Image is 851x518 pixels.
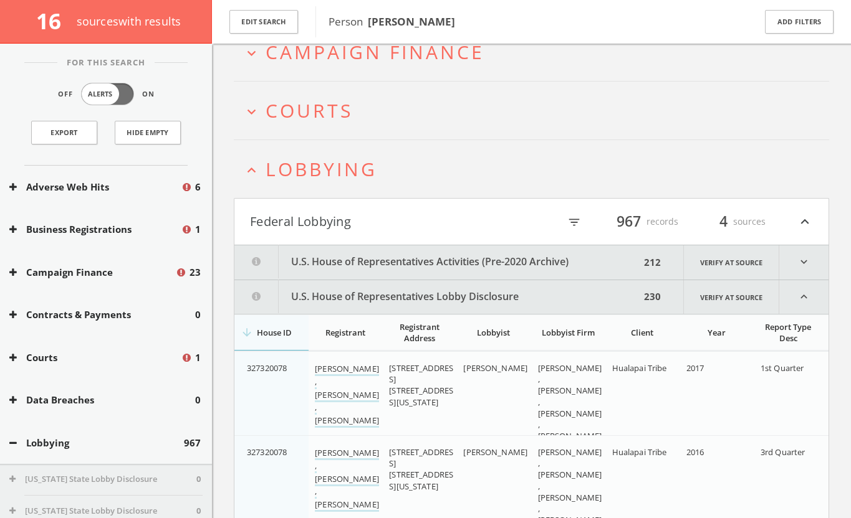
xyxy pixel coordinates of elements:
[797,211,813,232] i: expand_less
[266,98,353,123] span: Courts
[195,308,201,322] span: 0
[243,162,260,179] i: expand_less
[241,326,253,339] i: arrow_downward
[765,10,834,34] button: Add Filters
[243,103,260,120] i: expand_more
[9,308,195,322] button: Contracts & Payments
[250,211,532,232] button: Federal Lobbying
[463,362,527,374] span: [PERSON_NAME]
[761,446,805,458] span: 3rd Quarter
[247,446,287,458] span: 327320078
[9,265,175,280] button: Campaign Finance
[57,57,155,69] span: For This Search
[389,321,450,344] div: Registrant Address
[196,473,201,486] span: 0
[389,446,453,492] span: [STREET_ADDRESS] [STREET_ADDRESS][US_STATE]
[567,215,581,229] i: filter_list
[234,280,640,314] button: U.S. House of Representatives Lobby Disclosure
[234,245,640,280] button: U.S. House of Representatives Activities (Pre-2020 Archive)
[779,280,829,314] i: expand_less
[368,14,455,29] b: [PERSON_NAME]
[612,327,673,338] div: Client
[243,159,829,179] button: expand_lessLobbying
[691,211,766,232] div: sources
[195,222,201,237] span: 1
[315,327,375,338] div: Registrant
[9,436,184,450] button: Lobbying
[686,362,704,374] span: 2017
[9,180,181,194] button: Adverse Web Hits
[9,393,195,407] button: Data Breaches
[603,211,678,232] div: records
[247,362,287,374] span: 327320078
[195,393,201,407] span: 0
[9,351,181,365] button: Courts
[9,222,181,237] button: Business Registrations
[779,245,829,280] i: expand_more
[247,327,301,338] div: House ID
[761,362,804,374] span: 1st Quarter
[195,351,201,365] span: 1
[195,180,201,194] span: 6
[714,210,733,232] span: 4
[58,89,73,100] span: Off
[243,42,829,62] button: expand_moreCampaign Finance
[9,473,196,486] button: [US_STATE] State Lobby Disclosure
[611,210,647,232] span: 967
[463,327,524,338] div: Lobbyist
[683,245,779,280] a: Verify at source
[683,280,779,314] a: Verify at source
[31,121,97,144] a: Export
[243,45,260,62] i: expand_more
[115,121,181,144] button: Hide Empty
[686,446,704,458] span: 2016
[142,89,155,100] span: On
[329,14,455,29] span: Person
[266,39,484,65] span: Campaign Finance
[538,327,599,338] div: Lobbyist Firm
[196,505,201,517] span: 0
[266,156,377,182] span: Lobbying
[9,505,196,517] button: [US_STATE] State Lobby Disclosure
[538,362,602,476] span: [PERSON_NAME], [PERSON_NAME], [PERSON_NAME], [PERSON_NAME] & [PERSON_NAME], LLP
[463,446,527,458] span: [PERSON_NAME]
[190,265,201,280] span: 23
[389,362,453,408] span: [STREET_ADDRESS] [STREET_ADDRESS][US_STATE]
[243,100,829,121] button: expand_moreCourts
[184,436,201,450] span: 967
[229,10,298,34] button: Edit Search
[36,6,72,35] span: 16
[612,362,667,374] span: Hualapai Tribe
[686,327,747,338] div: Year
[612,446,667,458] span: Hualapai Tribe
[640,280,665,314] div: 230
[77,14,181,29] span: source s with results
[640,245,665,280] div: 212
[315,363,379,492] a: [PERSON_NAME], [PERSON_NAME], [PERSON_NAME], [PERSON_NAME] & [PERSON_NAME], LLP
[761,321,816,344] div: Report Type Desc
